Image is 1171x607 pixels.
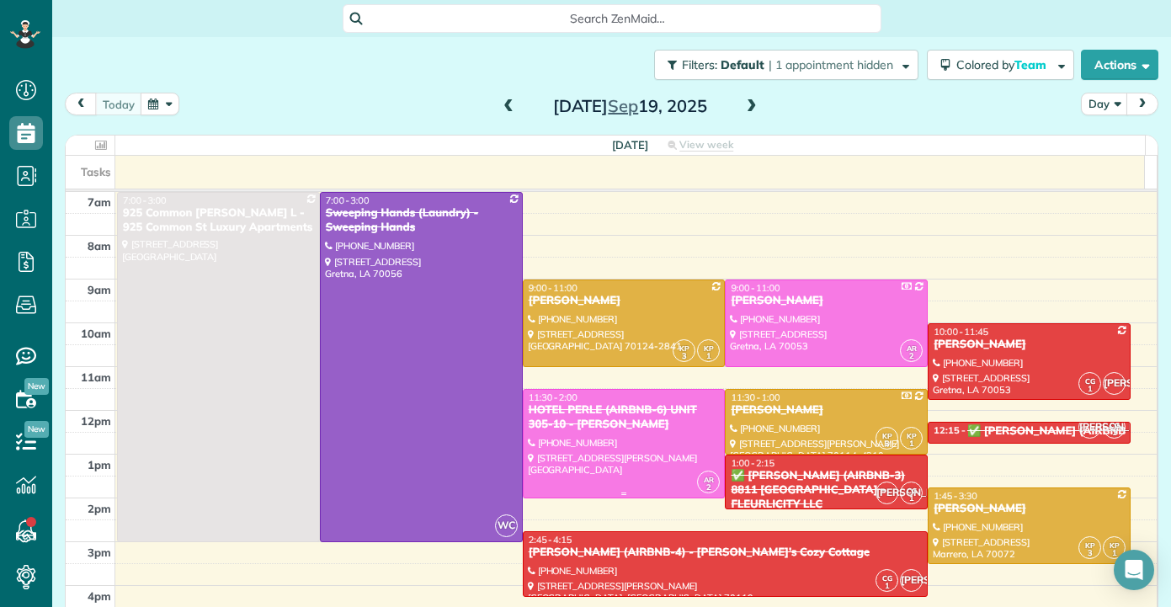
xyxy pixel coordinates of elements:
span: [DATE] [612,138,648,152]
span: AR [704,475,714,484]
span: KP [882,431,892,440]
small: 1 [698,349,719,365]
span: 1:00 - 2:15 [731,457,774,469]
button: Filters: Default | 1 appointment hidden [654,50,918,80]
span: KP [1085,540,1095,550]
span: 9:00 - 11:00 [529,282,578,294]
span: Filters: [682,57,717,72]
span: New [24,421,49,438]
span: New [24,378,49,395]
span: 8am [88,239,111,253]
span: 2pm [88,502,111,515]
small: 3 [673,349,695,365]
small: 1 [1079,381,1100,397]
div: [PERSON_NAME] [933,502,1126,516]
a: Filters: Default | 1 appointment hidden [646,50,918,80]
span: 7:00 - 3:00 [326,194,370,206]
span: [PERSON_NAME] [1103,372,1126,395]
span: Tasks [81,165,111,178]
span: CG [907,486,917,495]
span: 10am [81,327,111,340]
span: KP [907,431,917,440]
small: 2 [901,349,922,365]
small: 3 [1079,546,1100,562]
button: Actions [1081,50,1158,80]
small: 1 [876,578,897,594]
span: KP [704,343,714,353]
span: AR [907,343,917,353]
div: Open Intercom Messenger [1114,550,1154,590]
small: 1 [901,436,922,452]
div: [PERSON_NAME] [730,403,923,418]
small: 3 [876,436,897,452]
span: [PERSON_NAME] [876,482,898,504]
span: 1pm [88,458,111,471]
span: Team [1014,57,1049,72]
button: today [95,93,142,115]
span: View week [679,138,733,152]
span: 7:00 - 3:00 [123,194,167,206]
span: | 1 appointment hidden [769,57,893,72]
span: 12pm [81,414,111,428]
small: 1 [1104,425,1125,441]
span: CG [1085,376,1095,386]
span: WC [495,514,518,537]
span: 11am [81,370,111,384]
div: [PERSON_NAME] [933,338,1126,352]
button: Day [1081,93,1128,115]
span: KP [1110,540,1120,550]
span: 2:45 - 4:15 [529,534,572,546]
small: 1 [1104,546,1125,562]
span: Default [721,57,765,72]
div: 925 Common [PERSON_NAME] L - 925 Common St Luxury Apartments [122,206,315,235]
button: prev [65,93,97,115]
span: CG [882,573,892,583]
span: [PERSON_NAME] [1078,416,1101,439]
div: [PERSON_NAME] [730,294,923,308]
div: Sweeping Hands (Laundry) - Sweeping Hands [325,206,518,235]
span: 3pm [88,546,111,559]
span: 10:00 - 11:45 [934,326,988,338]
button: Colored byTeam [927,50,1074,80]
span: 1:45 - 3:30 [934,490,977,502]
div: [PERSON_NAME] [528,294,721,308]
span: 11:30 - 1:00 [731,391,780,403]
span: Colored by [956,57,1052,72]
span: 4pm [88,589,111,603]
div: HOTEL PERLE (AIRBNB-6) UNIT 305-10 - [PERSON_NAME] [528,403,721,432]
div: ✅ [PERSON_NAME] (AIRBNB-3) 8811 [GEOGRAPHIC_DATA] - FLEURLICITY LLC [730,469,923,512]
div: [PERSON_NAME] (AIRBNB-4) - [PERSON_NAME]’s Cozy Cottage [528,546,923,560]
span: Sep [608,95,638,116]
h2: [DATE] 19, 2025 [524,97,735,115]
span: [PERSON_NAME] [900,569,923,592]
span: 7am [88,195,111,209]
button: next [1126,93,1158,115]
span: KP [679,343,689,353]
small: 2 [698,480,719,496]
small: 1 [901,491,922,507]
span: 9:00 - 11:00 [731,282,780,294]
span: 11:30 - 2:00 [529,391,578,403]
span: 9am [88,283,111,296]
